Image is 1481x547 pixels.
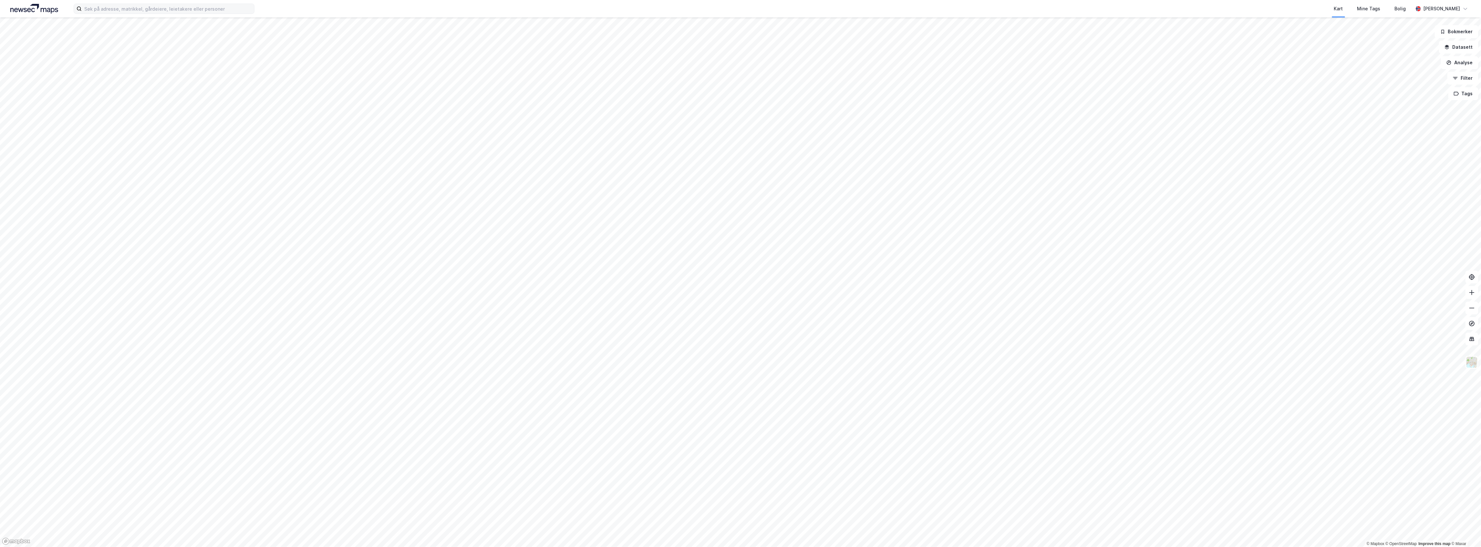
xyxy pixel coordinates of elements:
[1357,5,1381,13] div: Mine Tags
[1395,5,1406,13] div: Bolig
[1449,516,1481,547] div: Kontrollprogram for chat
[1466,356,1478,368] img: Z
[1435,25,1478,38] button: Bokmerker
[1439,41,1478,54] button: Datasett
[1424,5,1460,13] div: [PERSON_NAME]
[1334,5,1343,13] div: Kart
[1447,72,1478,85] button: Filter
[1419,542,1451,546] a: Improve this map
[1448,87,1478,100] button: Tags
[10,4,58,14] img: logo.a4113a55bc3d86da70a041830d287a7e.svg
[1386,542,1417,546] a: OpenStreetMap
[1441,56,1478,69] button: Analyse
[82,4,254,14] input: Søk på adresse, matrikkel, gårdeiere, leietakere eller personer
[1367,542,1384,546] a: Mapbox
[1449,516,1481,547] iframe: Chat Widget
[2,538,30,545] a: Mapbox homepage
